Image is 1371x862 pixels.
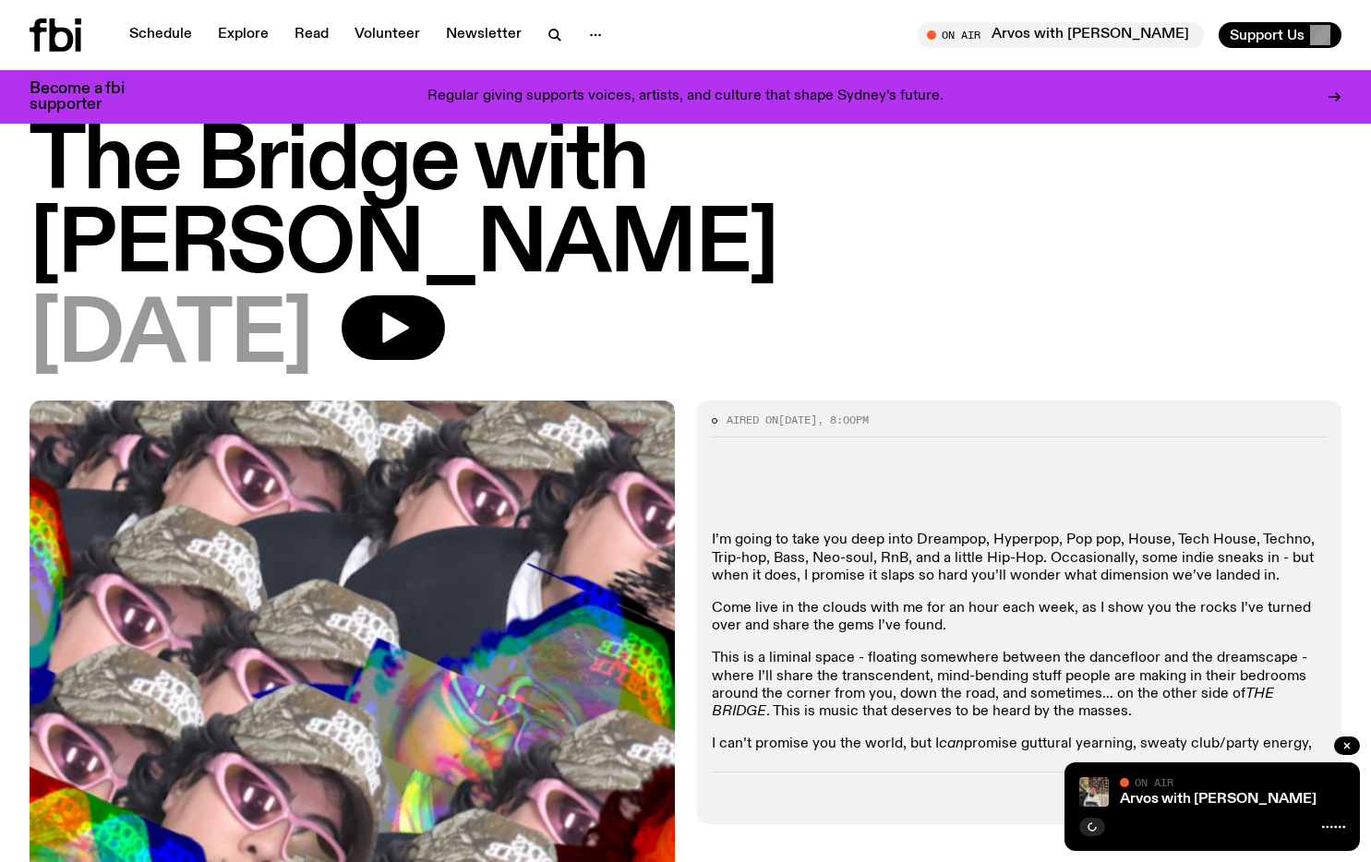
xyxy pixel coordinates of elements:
span: [DATE] [30,295,312,378]
a: Volunteer [343,22,431,48]
p: Regular giving supports voices, artists, and culture that shape Sydney’s future. [427,89,944,105]
span: [DATE] [778,413,817,427]
button: Support Us [1219,22,1341,48]
p: Come live in the clouds with me for an hour each week, as I show you the rocks I’ve turned over a... [712,600,1328,635]
a: Schedule [118,22,203,48]
a: Newsletter [435,22,533,48]
h3: Become a fbi supporter [30,81,148,113]
span: Aired on [727,413,778,427]
p: This is a liminal space - floating somewhere between the dancefloor and the dreamscape - where I’... [712,650,1328,721]
em: THE BRIDGE [712,687,1274,719]
span: Support Us [1230,27,1305,43]
a: Arvos with [PERSON_NAME] [1120,792,1317,807]
a: Read [283,22,340,48]
span: On Air [1135,776,1173,788]
button: On AirArvos with [PERSON_NAME] [918,22,1204,48]
span: , 8:00pm [817,413,869,427]
a: Explore [207,22,280,48]
p: I’m going to take you deep into Dreampop, Hyperpop, Pop pop, House, Tech House, Techno, Trip-hop,... [712,532,1328,585]
h1: The Bridge with [PERSON_NAME] [30,122,1341,288]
